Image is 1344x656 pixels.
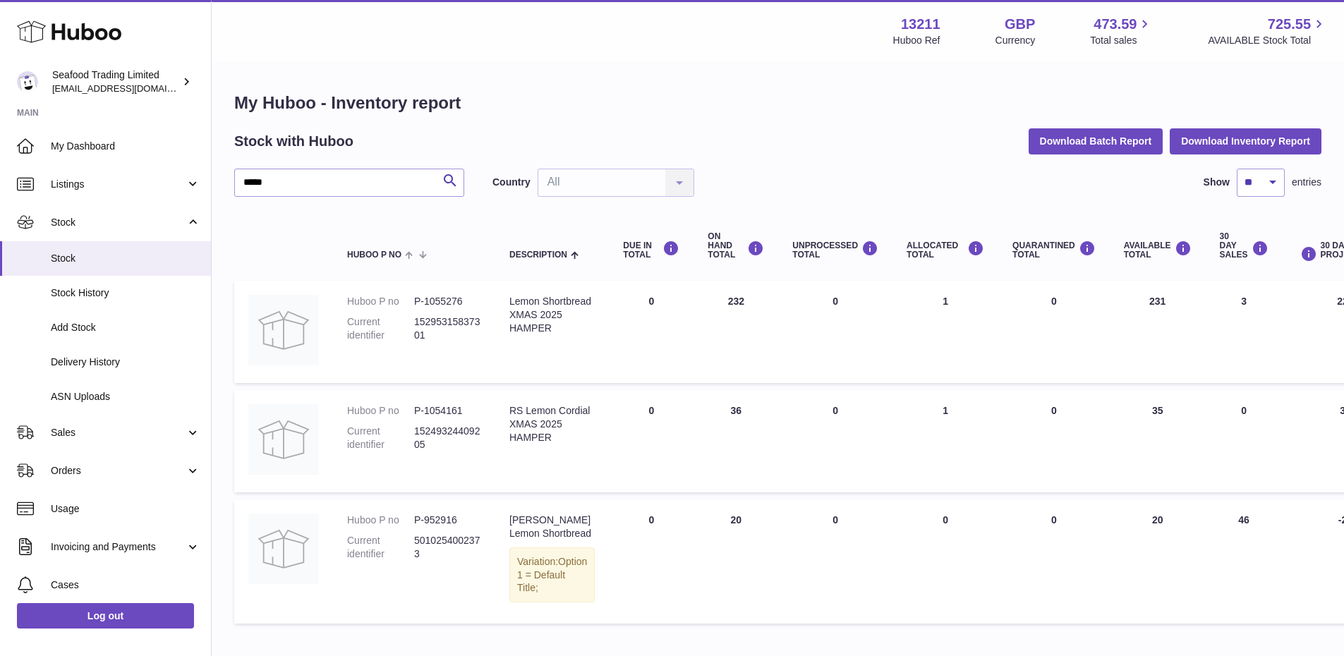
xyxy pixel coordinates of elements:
dt: Current identifier [347,425,414,451]
dt: Current identifier [347,315,414,342]
span: Add Stock [51,321,200,334]
span: 0 [1051,514,1057,526]
label: Show [1204,176,1230,189]
td: 0 [609,281,694,383]
span: Huboo P no [347,250,401,260]
span: entries [1292,176,1321,189]
div: 30 DAY SALES [1220,232,1269,260]
button: Download Batch Report [1029,128,1163,154]
img: product image [248,295,319,365]
div: [PERSON_NAME] Lemon Shortbread [509,514,595,540]
dd: P-952916 [414,514,481,527]
dd: 15295315837301 [414,315,481,342]
div: RS Lemon Cordial XMAS 2025 HAMPER [509,404,595,444]
span: Option 1 = Default Title; [517,556,587,594]
span: 725.55 [1268,15,1311,34]
td: 36 [694,390,778,492]
td: 0 [778,390,892,492]
span: Description [509,250,567,260]
a: Log out [17,603,194,628]
span: 0 [1051,405,1057,416]
img: online@rickstein.com [17,71,38,92]
label: Country [492,176,531,189]
a: 473.59 Total sales [1090,15,1153,47]
div: QUARANTINED Total [1012,241,1096,260]
div: Seafood Trading Limited [52,68,179,95]
td: 3 [1206,281,1283,383]
div: Currency [995,34,1036,47]
div: Variation: [509,547,595,603]
div: AVAILABLE Total [1124,241,1192,260]
span: Stock History [51,286,200,300]
span: AVAILABLE Stock Total [1208,34,1327,47]
td: 20 [1110,499,1206,624]
h2: Stock with Huboo [234,132,353,151]
td: 35 [1110,390,1206,492]
div: ALLOCATED Total [907,241,984,260]
span: Cases [51,578,200,592]
span: [EMAIL_ADDRESS][DOMAIN_NAME] [52,83,207,94]
span: Usage [51,502,200,516]
img: product image [248,404,319,475]
div: UNPROCESSED Total [792,241,878,260]
td: 231 [1110,281,1206,383]
dd: 15249324409205 [414,425,481,451]
span: Orders [51,464,186,478]
span: My Dashboard [51,140,200,153]
strong: GBP [1005,15,1035,34]
button: Download Inventory Report [1170,128,1321,154]
td: 0 [1206,390,1283,492]
a: 725.55 AVAILABLE Stock Total [1208,15,1327,47]
td: 232 [694,281,778,383]
strong: 13211 [901,15,940,34]
span: Stock [51,252,200,265]
td: 0 [892,499,998,624]
span: Delivery History [51,356,200,369]
span: Invoicing and Payments [51,540,186,554]
dt: Huboo P no [347,404,414,418]
div: DUE IN TOTAL [623,241,679,260]
td: 46 [1206,499,1283,624]
dt: Huboo P no [347,295,414,308]
td: 1 [892,281,998,383]
div: Lemon Shortbread XMAS 2025 HAMPER [509,295,595,335]
td: 0 [778,499,892,624]
td: 1 [892,390,998,492]
span: Stock [51,216,186,229]
span: Listings [51,178,186,191]
span: ASN Uploads [51,390,200,403]
h1: My Huboo - Inventory report [234,92,1321,114]
dd: P-1055276 [414,295,481,308]
dd: 5010254002373 [414,534,481,561]
div: Huboo Ref [893,34,940,47]
td: 20 [694,499,778,624]
span: 473.59 [1094,15,1137,34]
dd: P-1054161 [414,404,481,418]
dt: Huboo P no [347,514,414,527]
span: Sales [51,426,186,439]
td: 0 [609,499,694,624]
td: 0 [778,281,892,383]
dt: Current identifier [347,534,414,561]
span: 0 [1051,296,1057,307]
span: Total sales [1090,34,1153,47]
img: product image [248,514,319,584]
td: 0 [609,390,694,492]
div: ON HAND Total [708,232,764,260]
